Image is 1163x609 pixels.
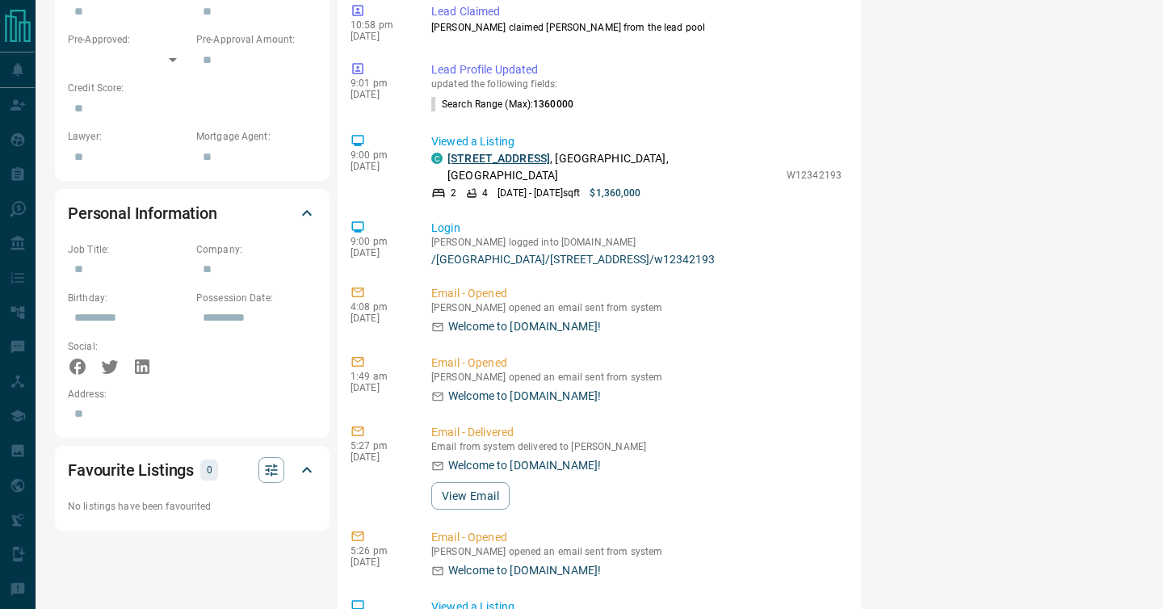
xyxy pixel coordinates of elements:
h2: Personal Information [68,200,217,226]
p: 9:00 pm [351,149,407,161]
p: Pre-Approval Amount: [196,32,317,47]
p: 4:08 pm [351,301,407,313]
p: Email from system delivered to [PERSON_NAME] [431,441,842,452]
div: Favourite Listings0 [68,451,317,489]
div: Personal Information [68,194,317,233]
p: [PERSON_NAME] opened an email sent from system [431,546,842,557]
p: 5:26 pm [351,545,407,556]
p: Pre-Approved: [68,32,188,47]
p: Welcome to [DOMAIN_NAME]! [448,562,601,579]
span: 1360000 [533,99,573,110]
p: [DATE] [351,31,407,42]
p: Lead Claimed [431,3,842,20]
p: [PERSON_NAME] logged into [DOMAIN_NAME] [431,237,842,248]
p: [DATE] [351,556,407,568]
p: 9:01 pm [351,78,407,89]
p: Company: [196,242,317,257]
a: [STREET_ADDRESS] [447,152,550,165]
p: 0 [205,461,213,479]
p: [PERSON_NAME] opened an email sent from system [431,372,842,383]
p: No listings have been favourited [68,499,317,514]
p: [DATE] - [DATE] sqft [498,186,580,200]
p: 5:27 pm [351,440,407,451]
p: Credit Score: [68,81,317,95]
p: [DATE] [351,313,407,324]
p: [DATE] [351,89,407,100]
p: Search Range (Max) : [431,97,573,111]
p: Welcome to [DOMAIN_NAME]! [448,318,601,335]
p: Email - Opened [431,285,842,302]
p: 4 [482,186,488,200]
p: Mortgage Agent: [196,129,317,144]
p: Email - Opened [431,529,842,546]
p: [DATE] [351,161,407,172]
p: [PERSON_NAME] claimed [PERSON_NAME] from the lead pool [431,20,842,35]
p: , [GEOGRAPHIC_DATA], [GEOGRAPHIC_DATA] [447,150,779,184]
p: 10:58 pm [351,19,407,31]
p: Social: [68,339,188,354]
p: Login [431,220,842,237]
p: Welcome to [DOMAIN_NAME]! [448,457,601,474]
a: /[GEOGRAPHIC_DATA]/[STREET_ADDRESS]/w12342193 [431,253,842,266]
p: Lawyer: [68,129,188,144]
h2: Favourite Listings [68,457,194,483]
p: 1:49 am [351,371,407,382]
p: [DATE] [351,451,407,463]
p: [PERSON_NAME] opened an email sent from system [431,302,842,313]
p: 9:00 pm [351,236,407,247]
p: Lead Profile Updated [431,61,842,78]
p: [DATE] [351,247,407,258]
p: Welcome to [DOMAIN_NAME]! [448,388,601,405]
p: Birthday: [68,291,188,305]
p: Possession Date: [196,291,317,305]
p: Email - Opened [431,355,842,372]
p: Address: [68,387,317,401]
p: W12342193 [787,168,842,183]
button: View Email [431,482,510,510]
p: $1,360,000 [590,186,640,200]
p: [DATE] [351,382,407,393]
div: condos.ca [431,153,443,164]
p: updated the following fields: [431,78,842,90]
p: Job Title: [68,242,188,257]
p: 2 [451,186,456,200]
p: Viewed a Listing [431,133,842,150]
p: Email - Delivered [431,424,842,441]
